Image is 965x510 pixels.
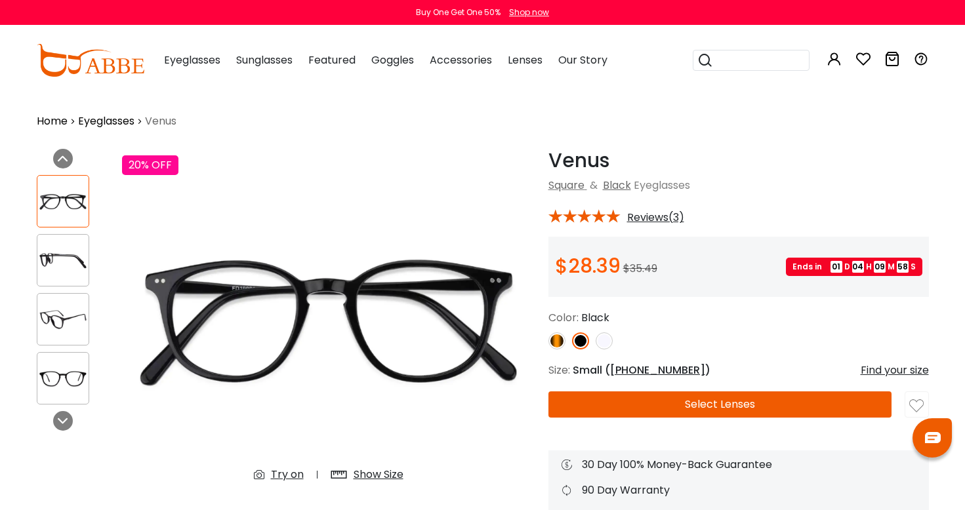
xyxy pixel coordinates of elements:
[37,189,89,214] img: Venus Black Acetate Eyeglasses , UniversalBridgeFit Frames from ABBE Glasses
[792,261,829,273] span: Ends in
[562,457,916,473] div: 30 Day 100% Money-Back Guarantee
[37,307,89,332] img: Venus Black Acetate Eyeglasses , UniversalBridgeFit Frames from ABBE Glasses
[623,261,657,276] span: $35.49
[581,310,609,325] span: Black
[925,432,941,443] img: chat
[548,178,585,193] a: Square
[145,113,176,129] span: Venus
[866,261,872,273] span: H
[37,248,89,273] img: Venus Black Acetate Eyeglasses , UniversalBridgeFit Frames from ABBE Glasses
[271,467,304,482] div: Try on
[603,178,631,193] a: Black
[416,7,501,18] div: Buy One Get One 50%
[897,261,909,273] span: 58
[122,155,178,175] div: 20% OFF
[548,149,929,172] h1: Venus
[627,212,684,224] span: Reviews(3)
[509,7,549,18] div: Shop now
[852,261,864,273] span: 04
[78,113,134,129] a: Eyeglasses
[587,178,600,193] span: &
[844,261,850,273] span: D
[861,363,929,378] div: Find your size
[573,363,710,378] span: Small ( )
[558,52,607,68] span: Our Story
[911,261,916,273] span: S
[555,252,621,280] span: $28.39
[874,261,886,273] span: 09
[831,261,842,273] span: 01
[122,149,535,493] img: Venus Black Acetate Eyeglasses , UniversalBridgeFit Frames from ABBE Glasses
[508,52,543,68] span: Lenses
[354,467,403,482] div: Show Size
[37,113,68,129] a: Home
[164,52,220,68] span: Eyeglasses
[909,399,924,413] img: like
[548,363,570,378] span: Size:
[503,7,549,18] a: Shop now
[562,482,916,498] div: 90 Day Warranty
[548,310,579,325] span: Color:
[548,391,892,418] button: Select Lenses
[308,52,356,68] span: Featured
[888,261,895,273] span: M
[236,52,293,68] span: Sunglasses
[610,363,705,378] span: [PHONE_NUMBER]
[37,44,144,77] img: abbeglasses.com
[37,366,89,391] img: Venus Black Acetate Eyeglasses , UniversalBridgeFit Frames from ABBE Glasses
[371,52,414,68] span: Goggles
[430,52,492,68] span: Accessories
[634,178,690,193] span: Eyeglasses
